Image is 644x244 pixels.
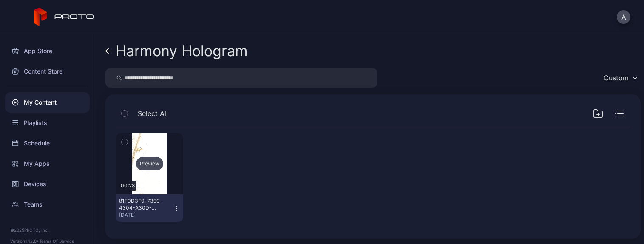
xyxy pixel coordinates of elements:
span: Select All [138,108,168,119]
div: Custom [604,74,629,82]
button: A [617,10,630,24]
a: Schedule [5,133,90,153]
div: Harmony Hologram [116,43,248,59]
a: My Apps [5,153,90,174]
div: © 2025 PROTO, Inc. [10,227,85,233]
a: Harmony Hologram [105,41,248,61]
button: Custom [599,68,641,88]
div: [DATE] [119,212,173,218]
span: Version 1.12.0 • [10,238,39,244]
a: Teams [5,194,90,215]
a: Playlists [5,113,90,133]
a: App Store [5,41,90,61]
div: 81F0D3F0-7390-4304-A30D-173F7F78CE19.mov [119,198,166,211]
button: 81F0D3F0-7390-4304-A30D-173F7F78CE19.mov[DATE] [116,194,183,222]
a: My Content [5,92,90,113]
div: Preview [136,157,163,170]
a: Terms Of Service [39,238,74,244]
a: Content Store [5,61,90,82]
a: Devices [5,174,90,194]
